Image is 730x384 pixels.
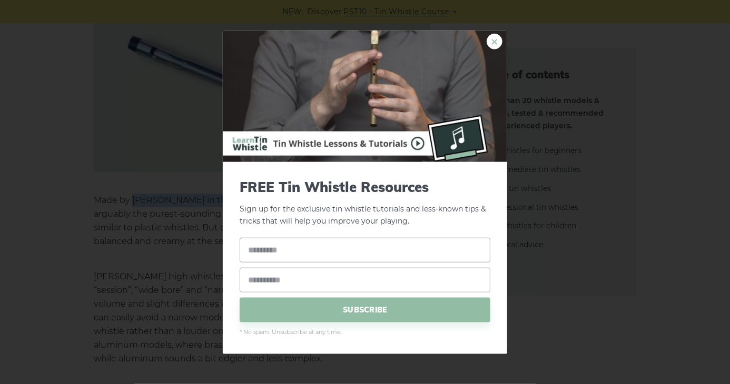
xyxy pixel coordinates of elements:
[487,34,502,49] a: ×
[223,31,507,162] img: Tin Whistle Buying Guide Preview
[240,327,490,337] span: * No spam. Unsubscribe at any time.
[240,297,490,322] span: SUBSCRIBE
[240,179,490,227] p: Sign up for the exclusive tin whistle tutorials and less-known tips & tricks that will help you i...
[240,179,490,195] span: FREE Tin Whistle Resources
